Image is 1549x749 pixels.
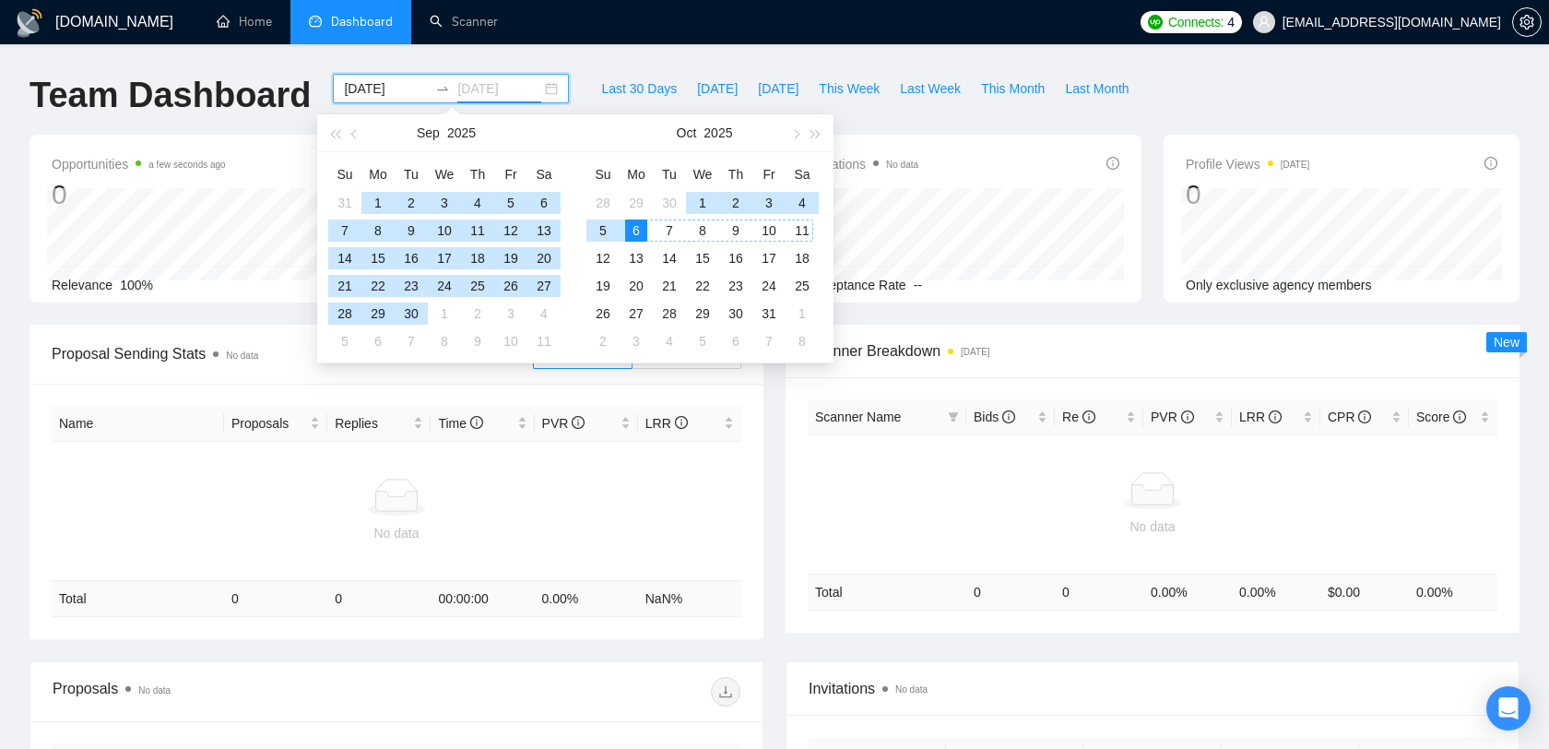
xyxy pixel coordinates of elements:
[890,74,971,103] button: Last Week
[586,300,620,327] td: 2025-10-26
[435,81,450,96] span: to
[948,411,959,422] span: filter
[328,217,361,244] td: 2025-09-07
[494,160,527,189] th: Fr
[719,189,752,217] td: 2025-10-02
[395,244,428,272] td: 2025-09-16
[719,300,752,327] td: 2025-10-30
[725,275,747,297] div: 23
[725,247,747,269] div: 16
[52,581,224,617] td: Total
[719,244,752,272] td: 2025-10-16
[500,247,522,269] div: 19
[400,275,422,297] div: 23
[533,247,555,269] div: 20
[494,327,527,355] td: 2025-10-10
[533,192,555,214] div: 6
[572,416,585,429] span: info-circle
[974,410,1015,424] span: Bids
[592,303,614,325] div: 26
[719,272,752,300] td: 2025-10-23
[966,574,1055,610] td: 0
[686,272,719,300] td: 2025-10-22
[895,684,928,695] span: No data
[1328,410,1371,424] span: CPR
[592,220,614,242] div: 5
[658,247,680,269] div: 14
[653,244,686,272] td: 2025-10-14
[367,247,389,269] div: 15
[791,330,813,352] div: 8
[433,192,455,214] div: 3
[328,160,361,189] th: Su
[334,192,356,214] div: 31
[447,114,476,151] button: 2025
[808,153,918,175] span: Invitations
[1143,574,1232,610] td: 0.00 %
[428,189,461,217] td: 2025-09-03
[428,327,461,355] td: 2025-10-08
[535,581,638,617] td: 0.00 %
[461,189,494,217] td: 2025-09-04
[533,275,555,297] div: 27
[361,160,395,189] th: Mo
[658,275,680,297] div: 21
[1269,410,1282,423] span: info-circle
[461,244,494,272] td: 2025-09-18
[217,14,272,30] a: homeHome
[470,416,483,429] span: info-circle
[1232,574,1320,610] td: 0.00 %
[400,303,422,325] div: 30
[15,8,44,38] img: logo
[461,217,494,244] td: 2025-09-11
[417,114,440,151] button: Sep
[334,220,356,242] div: 7
[1416,410,1466,424] span: Score
[752,189,786,217] td: 2025-10-03
[500,192,522,214] div: 5
[758,330,780,352] div: 7
[692,330,714,352] div: 5
[1358,410,1371,423] span: info-circle
[692,220,714,242] div: 8
[527,160,561,189] th: Sa
[494,189,527,217] td: 2025-09-05
[786,300,819,327] td: 2025-11-01
[791,303,813,325] div: 1
[438,416,482,431] span: Time
[428,300,461,327] td: 2025-10-01
[52,153,226,175] span: Opportunities
[809,74,890,103] button: This Week
[625,220,647,242] div: 6
[658,303,680,325] div: 28
[808,177,918,212] div: 0
[52,406,224,442] th: Name
[686,189,719,217] td: 2025-10-01
[658,192,680,214] div: 30
[815,410,901,424] span: Scanner Name
[692,192,714,214] div: 1
[686,217,719,244] td: 2025-10-08
[53,677,396,707] div: Proposals
[428,217,461,244] td: 2025-09-10
[981,78,1045,99] span: This Month
[533,303,555,325] div: 4
[1239,410,1282,424] span: LRR
[586,327,620,355] td: 2025-11-02
[344,78,428,99] input: Start date
[231,413,306,434] span: Proposals
[361,327,395,355] td: 2025-10-06
[586,272,620,300] td: 2025-10-19
[719,160,752,189] th: Th
[395,300,428,327] td: 2025-09-30
[500,303,522,325] div: 3
[527,217,561,244] td: 2025-09-13
[224,581,327,617] td: 0
[758,78,798,99] span: [DATE]
[625,247,647,269] div: 13
[586,160,620,189] th: Su
[752,272,786,300] td: 2025-10-24
[334,275,356,297] div: 21
[395,160,428,189] th: Tu
[786,272,819,300] td: 2025-10-25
